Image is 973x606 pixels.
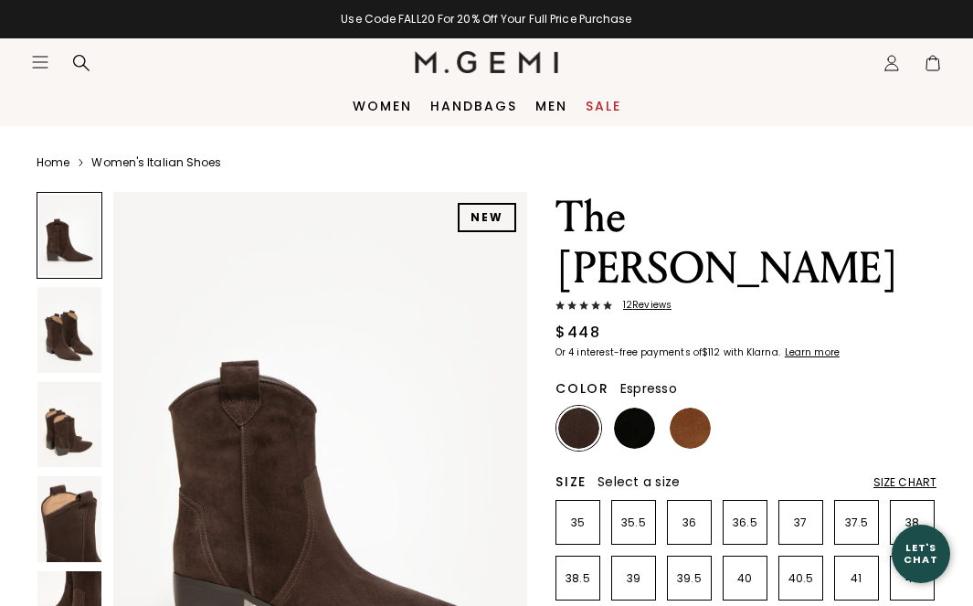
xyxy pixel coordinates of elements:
p: 42 [891,571,934,586]
a: Women [353,99,412,113]
p: 36.5 [724,516,767,530]
div: Size Chart [873,475,936,490]
p: 38 [891,516,934,530]
img: M.Gemi [415,51,558,73]
klarna-placement-style-amount: $112 [702,346,720,359]
p: 41 [835,571,878,586]
div: $448 [555,322,600,344]
a: Handbags [430,99,517,113]
h1: The [PERSON_NAME] [555,192,936,294]
div: Let's Chat [892,542,950,565]
span: Select a size [598,473,680,491]
span: Espresso [620,379,677,398]
img: Espresso [558,408,599,449]
p: 37 [779,516,822,530]
klarna-placement-style-body: Or 4 interest-free payments of [555,346,702,359]
p: 39 [612,571,655,586]
span: 12 Review s [612,300,672,311]
div: NEW [458,203,516,232]
p: 36 [668,516,711,530]
a: Men [535,99,567,113]
p: 39.5 [668,571,711,586]
a: 12Reviews [555,300,936,314]
p: 37.5 [835,516,878,530]
klarna-placement-style-cta: Learn more [785,346,840,359]
img: Black [614,408,655,449]
a: Learn more [783,347,840,358]
img: The Rita Basso [37,476,101,561]
p: 40 [724,571,767,586]
h2: Size [555,474,587,489]
p: 35.5 [612,516,655,530]
a: Sale [586,99,621,113]
img: Saddle [670,408,711,449]
p: 38.5 [556,571,599,586]
h2: Color [555,381,609,396]
button: Open site menu [31,53,49,71]
img: The Rita Basso [37,287,101,372]
a: Women's Italian Shoes [91,155,221,170]
a: Home [37,155,69,170]
p: 40.5 [779,571,822,586]
p: 35 [556,516,599,530]
img: The Rita Basso [37,382,101,467]
klarna-placement-style-body: with Klarna [724,346,783,359]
